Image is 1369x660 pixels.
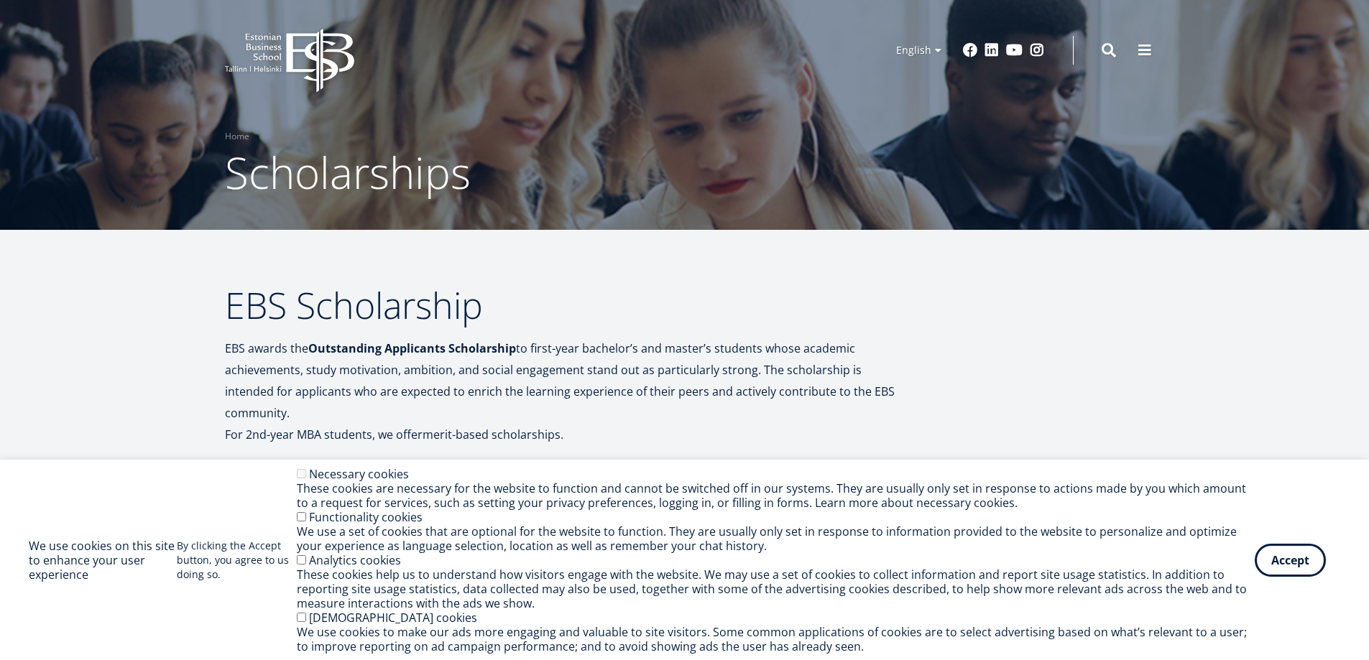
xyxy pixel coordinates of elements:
[1255,544,1326,577] button: Accept
[225,338,908,445] p: EBS awards the to first-year bachelor’s and master’s students whose academic achievements, study ...
[225,287,908,323] h2: EBS Scholarship
[297,524,1255,553] div: We use a set of cookies that are optional for the website to function. They are usually only set ...
[423,427,563,442] i: merit-based scholarships.
[1006,43,1023,57] a: Youtube
[177,539,297,582] p: By clicking the Accept button, you agree to us doing so.
[1030,43,1044,57] a: Instagram
[225,143,471,202] span: Scholarships
[308,340,516,356] strong: Outstanding Applicants Scholarship
[297,481,1255,510] div: These cookies are necessary for the website to function and cannot be switched off in our systems...
[309,610,477,626] label: [DEMOGRAPHIC_DATA] cookies
[297,625,1255,654] div: We use cookies to make our ads more engaging and valuable to site visitors. Some common applicati...
[985,43,999,57] a: Linkedin
[225,129,249,144] a: Home
[963,43,977,57] a: Facebook
[297,567,1255,610] div: These cookies help us to understand how visitors engage with the website. We may use a set of coo...
[309,552,401,568] label: Analytics cookies
[29,539,177,582] h2: We use cookies on this site to enhance your user experience
[309,509,423,525] label: Functionality cookies
[309,466,409,482] label: Necessary cookies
